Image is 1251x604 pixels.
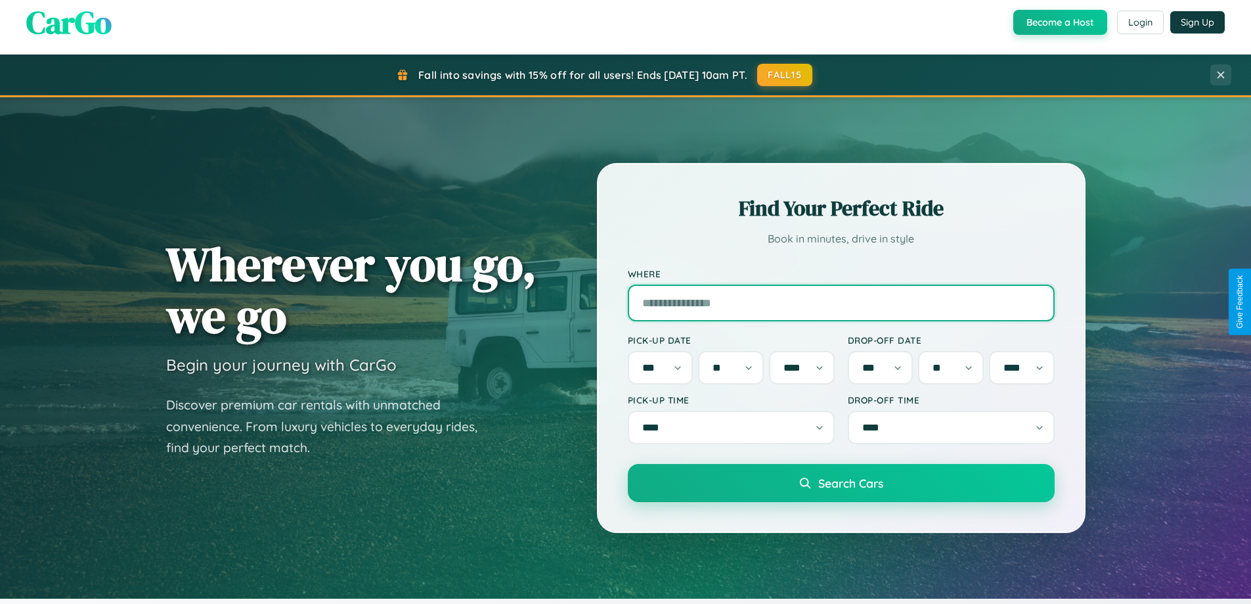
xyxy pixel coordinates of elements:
div: Give Feedback [1235,275,1244,329]
label: Pick-up Time [628,394,835,406]
span: Fall into savings with 15% off for all users! Ends [DATE] 10am PT. [418,68,747,81]
span: CarGo [26,1,112,44]
button: FALL15 [757,64,812,86]
span: Search Cars [818,476,883,490]
button: Sign Up [1170,11,1225,34]
h2: Find Your Perfect Ride [628,194,1055,223]
p: Discover premium car rentals with unmatched convenience. From luxury vehicles to everyday rides, ... [166,394,494,459]
h3: Begin your journey with CarGo [166,355,397,375]
button: Search Cars [628,464,1055,502]
button: Become a Host [1013,10,1107,35]
label: Drop-off Time [848,394,1055,406]
label: Drop-off Date [848,335,1055,346]
p: Book in minutes, drive in style [628,229,1055,248]
h1: Wherever you go, we go [166,238,537,342]
label: Pick-up Date [628,335,835,346]
label: Where [628,268,1055,279]
button: Login [1117,11,1164,34]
